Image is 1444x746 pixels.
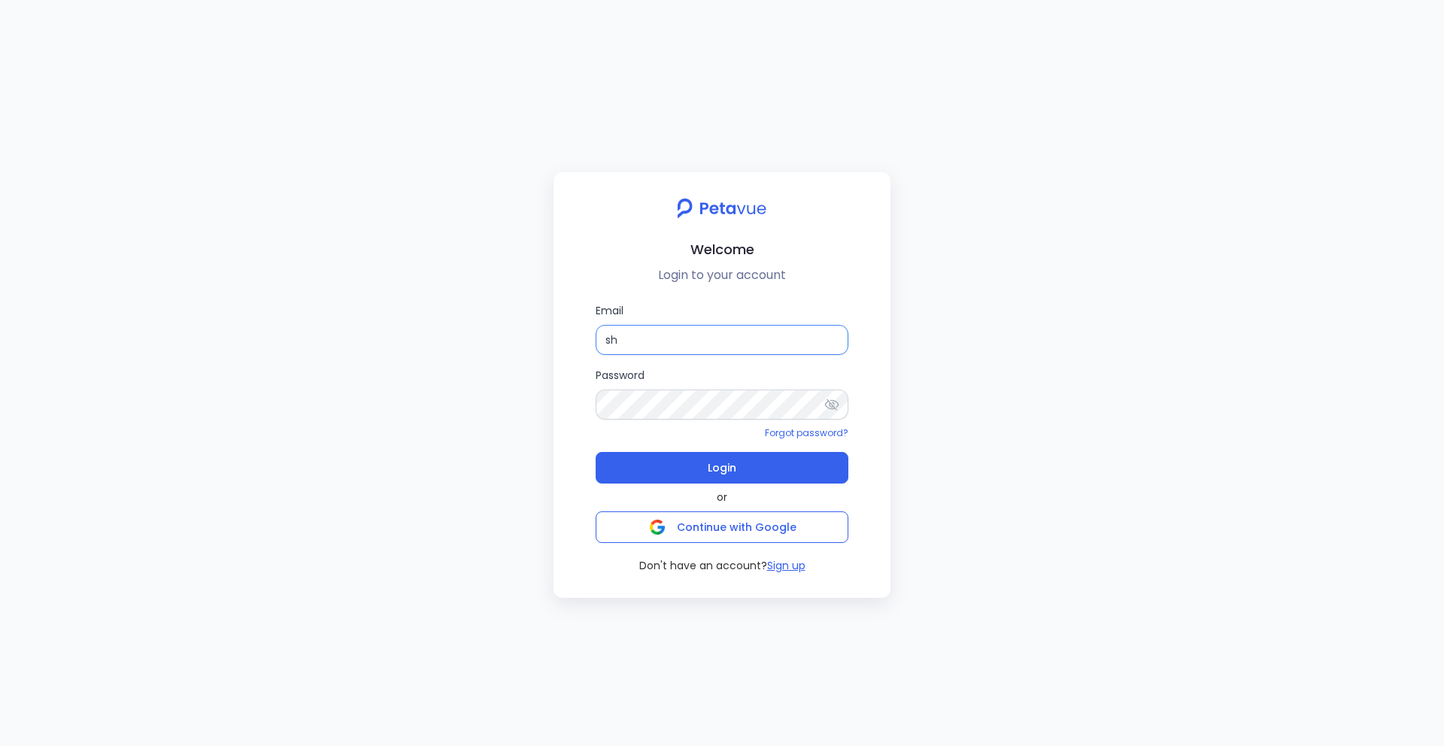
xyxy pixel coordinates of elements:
[767,558,805,574] button: Sign up
[596,367,848,420] label: Password
[717,490,727,505] span: or
[667,190,776,226] img: petavue logo
[639,558,767,574] span: Don't have an account?
[566,238,878,260] h2: Welcome
[596,325,848,355] input: Email
[596,390,848,420] input: Password
[566,266,878,284] p: Login to your account
[596,511,848,543] button: Continue with Google
[677,520,796,535] span: Continue with Google
[708,457,736,478] span: Login
[596,452,848,484] button: Login
[765,426,848,439] a: Forgot password?
[596,302,848,355] label: Email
